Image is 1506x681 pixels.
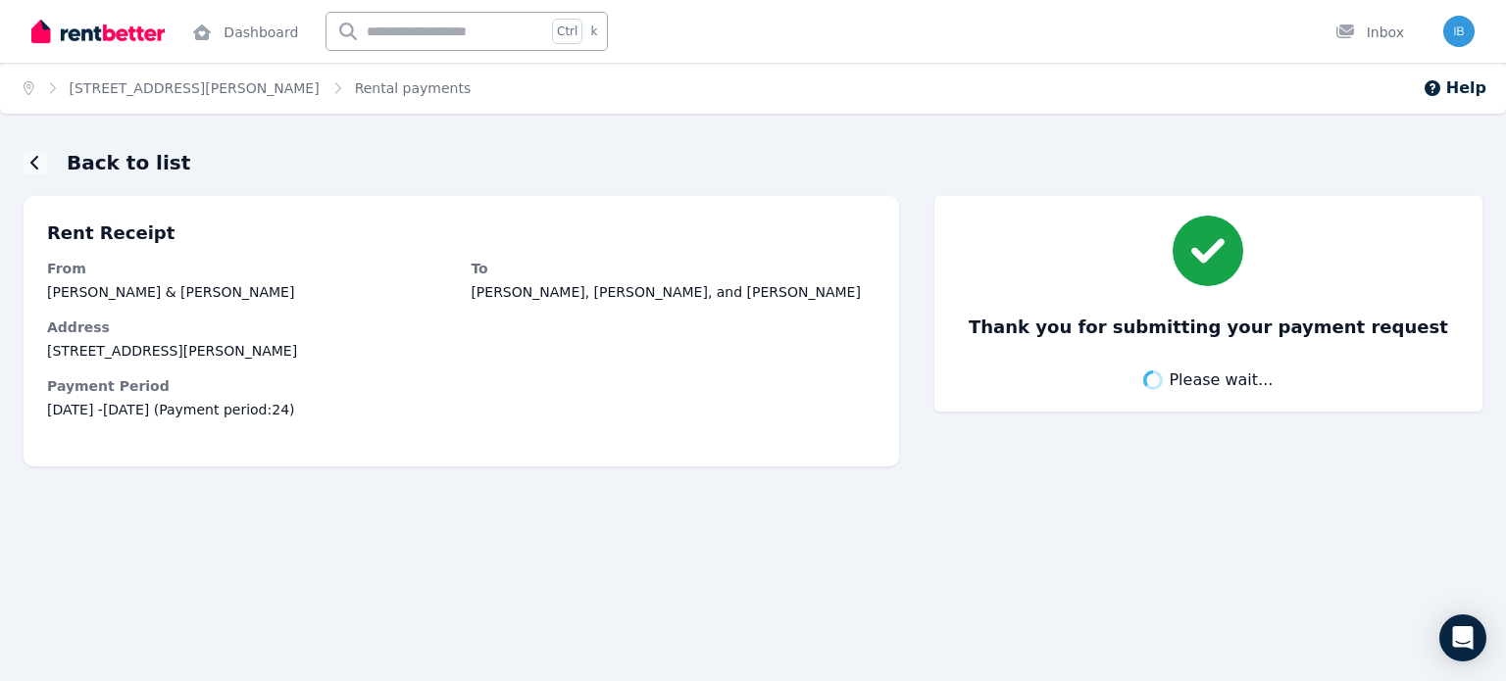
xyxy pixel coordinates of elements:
dt: Payment Period [47,376,876,396]
img: RentBetter [31,17,165,46]
span: Please wait... [1169,368,1273,392]
div: Inbox [1335,23,1404,42]
span: k [590,24,597,39]
button: Help [1423,76,1486,100]
dt: To [471,259,875,278]
span: Rental payments [355,78,472,98]
dd: [PERSON_NAME] & [PERSON_NAME] [47,282,451,302]
a: [STREET_ADDRESS][PERSON_NAME] [70,80,320,96]
dd: [STREET_ADDRESS][PERSON_NAME] [47,341,876,361]
p: Rent Receipt [47,219,876,247]
span: Ctrl [552,19,582,44]
h1: Back to list [67,149,190,176]
span: [DATE] - [DATE] (Payment period: 24 ) [47,400,876,419]
img: Laura Angelica Moreno Ibanez [1443,16,1475,47]
h3: Thank you for submitting your payment request [969,314,1448,341]
div: Open Intercom Messenger [1439,614,1486,661]
dt: Address [47,317,876,337]
dd: [PERSON_NAME], [PERSON_NAME], and [PERSON_NAME] [471,282,875,302]
dt: From [47,259,451,278]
